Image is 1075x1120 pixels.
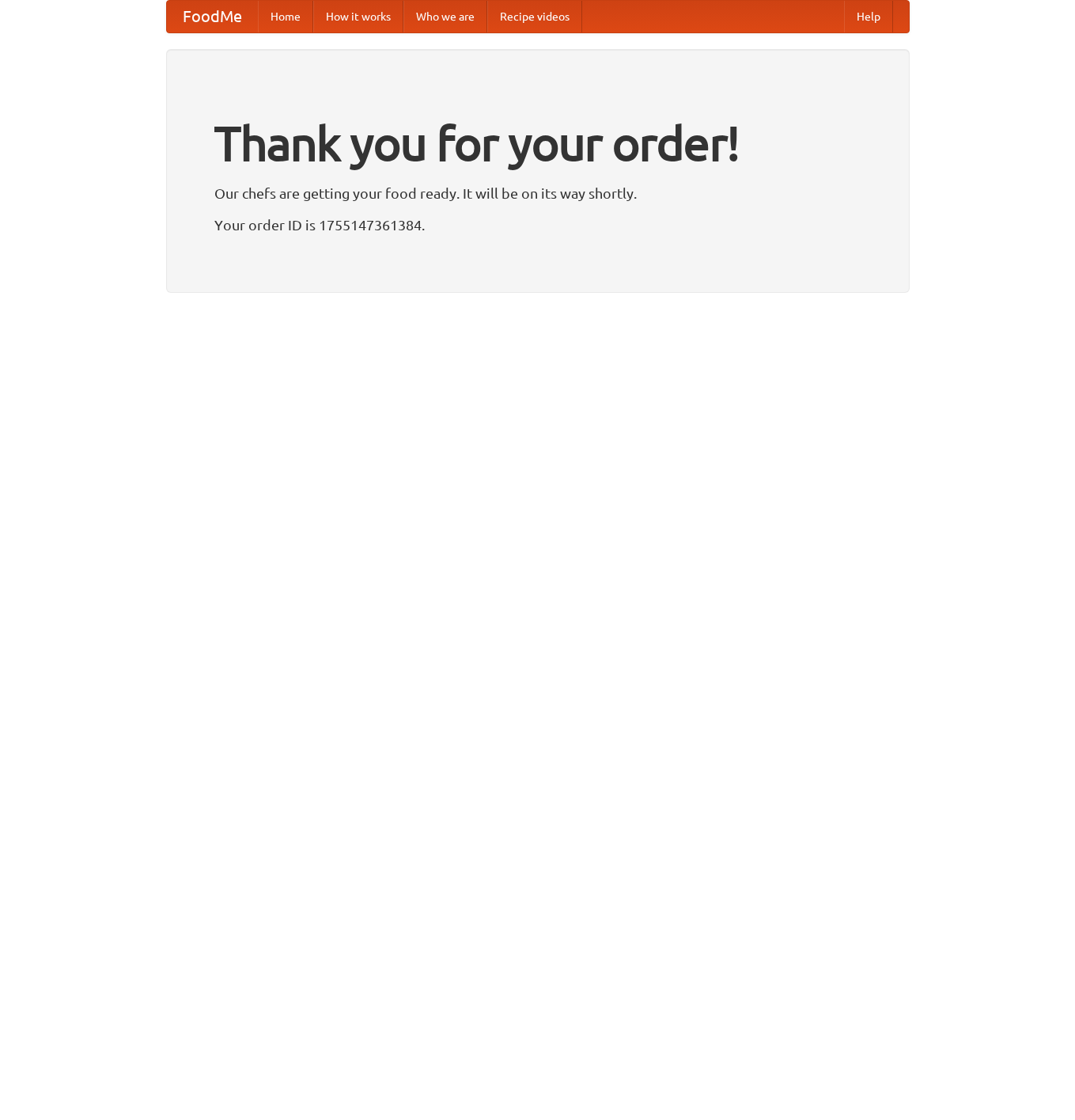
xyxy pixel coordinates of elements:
h1: Thank you for your order! [214,105,861,181]
a: Recipe videos [487,1,582,32]
a: FoodMe [167,1,258,32]
a: How it works [313,1,403,32]
a: Who we are [403,1,487,32]
p: Our chefs are getting your food ready. It will be on its way shortly. [214,181,861,205]
a: Home [258,1,313,32]
a: Help [844,1,893,32]
p: Your order ID is 1755147361384. [214,213,861,237]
